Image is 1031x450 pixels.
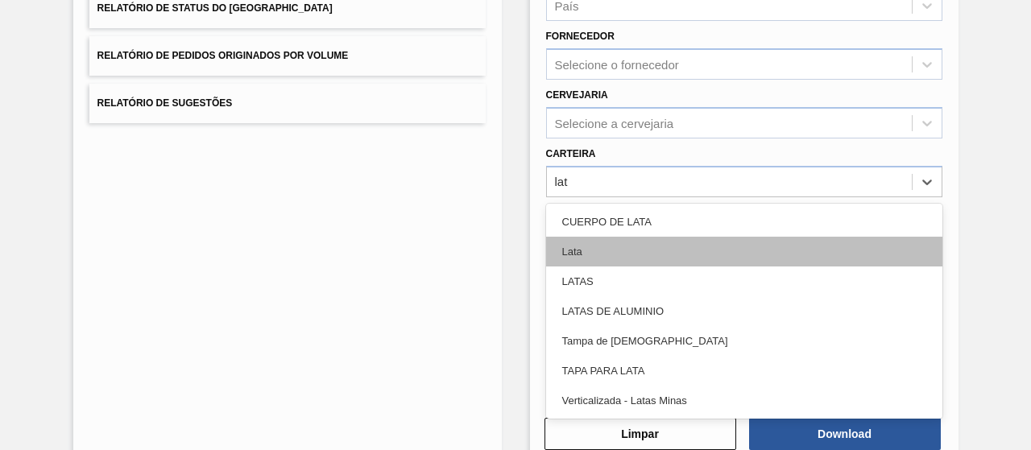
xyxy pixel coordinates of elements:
[555,116,674,130] div: Selecione a cervejaria
[89,36,486,76] button: Relatório de Pedidos Originados por Volume
[546,148,596,159] label: Carteira
[546,31,615,42] label: Fornecedor
[546,356,942,386] div: TAPA PARA LATA
[546,237,942,266] div: Lata
[546,207,942,237] div: CUERPO DE LATA
[97,50,349,61] span: Relatório de Pedidos Originados por Volume
[97,2,333,14] span: Relatório de Status do [GEOGRAPHIC_DATA]
[546,386,942,415] div: Verticalizada - Latas Minas
[544,418,736,450] button: Limpar
[97,97,233,109] span: Relatório de Sugestões
[546,326,942,356] div: Tampa de [DEMOGRAPHIC_DATA]
[749,418,941,450] button: Download
[546,296,942,326] div: LATAS DE ALUMINIO
[89,84,486,123] button: Relatório de Sugestões
[546,89,608,101] label: Cervejaria
[555,58,679,72] div: Selecione o fornecedor
[546,266,942,296] div: LATAS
